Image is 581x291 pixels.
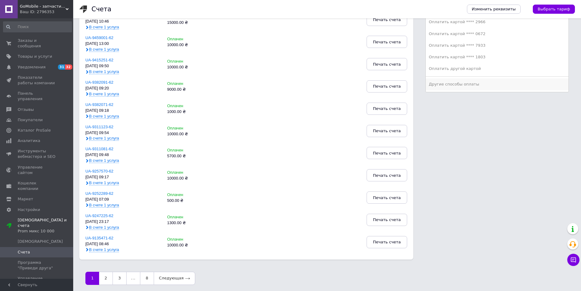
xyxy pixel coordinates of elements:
[20,9,73,15] div: Ваш ID: 2796353
[367,169,407,181] button: Печать счета
[18,128,51,133] span: Каталог ProSale
[167,104,219,108] div: Оплачен
[373,40,401,44] span: Печать счета
[154,272,195,285] a: Следующая
[167,59,219,64] div: Оплачен
[429,82,565,87] div: Другие способы оплаты
[167,82,219,86] div: Оплачен
[18,64,45,70] span: Уведомления
[85,153,161,157] div: [DATE] 09:48
[18,196,33,202] span: Маркет
[85,35,113,40] a: UA-9459001-62
[18,217,73,234] span: [DEMOGRAPHIC_DATA] и счета
[167,37,219,42] div: Оплачен
[18,180,56,191] span: Кошелек компании
[429,43,565,48] div: Оплатить картой **** 7933
[89,203,119,208] span: В счете 1 услуга
[113,272,127,285] a: 3
[467,5,521,14] a: Изменить реквизиты
[167,87,219,92] div: 9000.00 ₴
[373,129,401,133] span: Печать счета
[373,84,401,89] span: Печать счета
[367,236,407,248] button: Печать счета
[373,240,401,244] span: Печать счета
[85,125,113,129] a: UA-9311123-62
[18,75,56,86] span: Показатели работы компании
[89,47,119,52] span: В счете 1 услуга
[18,138,40,144] span: Аналитика
[167,176,219,181] div: 10000.00 ₴
[89,225,119,230] span: В счете 1 услуга
[85,64,161,68] div: [DATE] 09:50
[65,64,72,70] span: 32
[429,19,565,25] div: Оплатить картой **** 2966
[20,4,66,9] span: GoMobile - запчасти для мобильных телефонов и планшетов.
[85,42,161,46] div: [DATE] 13:00
[167,170,219,175] div: Оплачен
[567,254,579,266] button: Чат с покупателем
[167,110,219,114] div: 1000.00 ₴
[18,260,56,271] span: Программа "Приведи друга"
[85,242,161,246] div: [DATE] 08:46
[89,25,119,30] span: В счете 1 услуга
[85,102,113,107] a: UA-9382071-62
[18,276,56,287] span: Управление картами
[85,131,161,135] div: [DATE] 09:54
[18,91,56,102] span: Панель управления
[167,65,219,70] div: 10000.00 ₴
[89,114,119,119] span: В счете 1 услуга
[18,107,34,112] span: Отзывы
[85,197,161,202] div: [DATE] 07:09
[140,272,154,285] a: 8
[472,6,516,12] span: Изменить реквизиты
[91,5,111,13] h1: Счета
[367,58,407,70] button: Печать счета
[89,69,119,74] span: В счете 1 услуга
[367,214,407,226] button: Печать счета
[367,80,407,93] button: Печать счета
[18,239,63,244] span: [DEMOGRAPHIC_DATA]
[18,165,56,176] span: Управление сайтом
[367,14,407,26] button: Печать счета
[85,147,113,151] a: UA-9311081-62
[367,147,407,159] button: Печать счета
[167,126,219,131] div: Оплачен
[373,17,401,22] span: Печать счета
[18,249,30,255] span: Счета
[85,175,161,180] div: [DATE] 09:17
[3,21,72,32] input: Поиск
[89,92,119,96] span: В счете 1 услуга
[373,151,401,155] span: Печать счета
[99,272,113,285] a: 2
[429,54,565,60] div: Оплатить картой **** 1803
[167,198,219,203] div: 500.00 ₴
[85,191,113,196] a: UA-9252289-62
[18,54,52,59] span: Товары и услуги
[18,228,73,234] div: Prom микс 10 000
[167,243,219,248] div: 10000.00 ₴
[367,125,407,137] button: Печать счета
[167,221,219,225] div: 1300.00 ₴
[85,236,113,240] a: UA-9135471-62
[373,217,401,222] span: Печать счета
[167,148,219,153] div: Оплачен
[85,213,113,218] a: UA-9247225-62
[127,272,140,285] span: ...
[85,80,113,85] a: UA-9382091-62
[167,193,219,197] div: Оплачен
[89,247,119,252] span: В счете 1 услуга
[429,31,565,37] div: Оплатить картой **** 0672
[373,173,401,178] span: Печать счета
[58,64,65,70] span: 31
[89,180,119,185] span: В счете 1 услуга
[373,106,401,111] span: Печать счета
[367,191,407,204] button: Печать счета
[85,272,99,285] a: 1
[167,43,219,47] div: 10000.00 ₴
[85,220,161,224] div: [DATE] 23:17
[373,62,401,67] span: Печать счета
[167,132,219,136] div: 10000.00 ₴
[85,19,161,24] div: [DATE] 10:46
[18,207,40,213] span: Настройки
[167,237,219,242] div: Оплачен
